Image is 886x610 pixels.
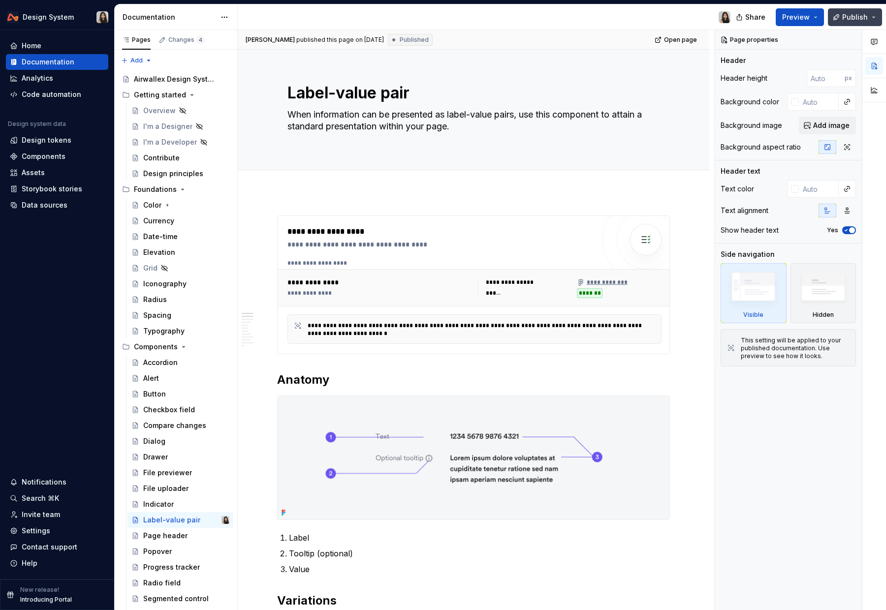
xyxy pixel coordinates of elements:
[22,41,41,51] div: Home
[721,249,775,259] div: Side navigation
[22,542,77,552] div: Contact support
[127,481,233,496] a: File uploader
[721,121,782,130] div: Background image
[2,6,112,28] button: Design SystemXiangjun
[813,121,850,130] span: Add image
[6,181,108,197] a: Storybook stories
[127,260,233,276] a: Grid
[96,11,108,23] img: Xiangjun
[143,137,197,147] div: I'm a Developer
[799,180,839,198] input: Auto
[296,36,384,44] div: published this page on [DATE]
[828,8,882,26] button: Publish
[741,336,850,360] div: This setting will be applied to your published documentation. Use preview to see how it looks.
[143,468,192,478] div: File previewer
[22,168,45,178] div: Assets
[813,311,834,319] div: Hidden
[143,373,159,383] div: Alert
[143,232,178,242] div: Date-time
[134,184,177,194] div: Foundations
[143,200,161,210] div: Color
[6,555,108,571] button: Help
[127,229,233,244] a: Date-time
[246,36,295,44] span: [PERSON_NAME]
[127,496,233,512] a: Indicator
[127,433,233,449] a: Dialog
[285,81,658,105] textarea: Label-value pair
[721,142,801,152] div: Background aspect ratio
[731,8,772,26] button: Share
[791,263,856,323] div: Hidden
[807,69,845,87] input: Auto
[127,276,233,292] a: Iconography
[664,36,697,44] span: Open page
[143,358,178,367] div: Accordion
[721,206,768,215] div: Text alignment
[22,152,65,161] div: Components
[127,512,233,528] a: Label-value pairXiangjun
[22,135,71,145] div: Design tokens
[130,57,143,64] span: Add
[118,339,233,355] div: Components
[22,510,60,519] div: Invite team
[22,558,37,568] div: Help
[221,516,229,524] img: Xiangjun
[842,12,868,22] span: Publish
[168,36,204,44] div: Changes
[20,586,59,594] p: New release!
[127,402,233,418] a: Checkbox field
[719,11,730,23] img: Xiangjun
[22,73,53,83] div: Analytics
[721,225,779,235] div: Show header text
[6,539,108,555] button: Contact support
[6,474,108,490] button: Notifications
[143,169,203,179] div: Design principles
[277,372,670,388] h2: Anatomy
[143,499,174,509] div: Indicator
[127,544,233,559] a: Popover
[143,562,200,572] div: Progress tracker
[127,213,233,229] a: Currency
[277,593,670,609] h2: Variations
[127,323,233,339] a: Typography
[721,184,754,194] div: Text color
[127,150,233,166] a: Contribute
[127,119,233,134] a: I'm a Designer
[799,117,856,134] button: Add image
[799,93,839,111] input: Auto
[118,54,155,67] button: Add
[143,106,176,116] div: Overview
[721,97,779,107] div: Background color
[122,36,151,44] div: Pages
[127,197,233,213] a: Color
[143,122,192,131] div: I'm a Designer
[143,310,171,320] div: Spacing
[22,493,59,503] div: Search ⌘K
[118,71,233,87] a: Airwallex Design System
[143,295,167,305] div: Radius
[721,263,787,323] div: Visible
[6,149,108,164] a: Components
[285,107,658,146] textarea: When information can be presented as label-value pairs, use this component to attain a standard p...
[652,33,701,47] a: Open page
[22,90,81,99] div: Code automation
[22,477,66,487] div: Notifications
[127,134,233,150] a: I'm a Developer
[8,120,66,128] div: Design system data
[721,73,767,83] div: Header height
[289,563,670,575] p: Value
[827,226,838,234] label: Yes
[743,311,763,319] div: Visible
[134,342,178,352] div: Components
[6,87,108,102] a: Code automation
[127,370,233,386] a: Alert
[782,12,810,22] span: Preview
[196,36,204,44] span: 4
[289,532,670,544] p: Label
[721,166,760,176] div: Header text
[22,200,67,210] div: Data sources
[127,591,233,607] a: Segmented control
[134,90,186,100] div: Getting started
[143,389,166,399] div: Button
[143,515,200,525] div: Label-value pair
